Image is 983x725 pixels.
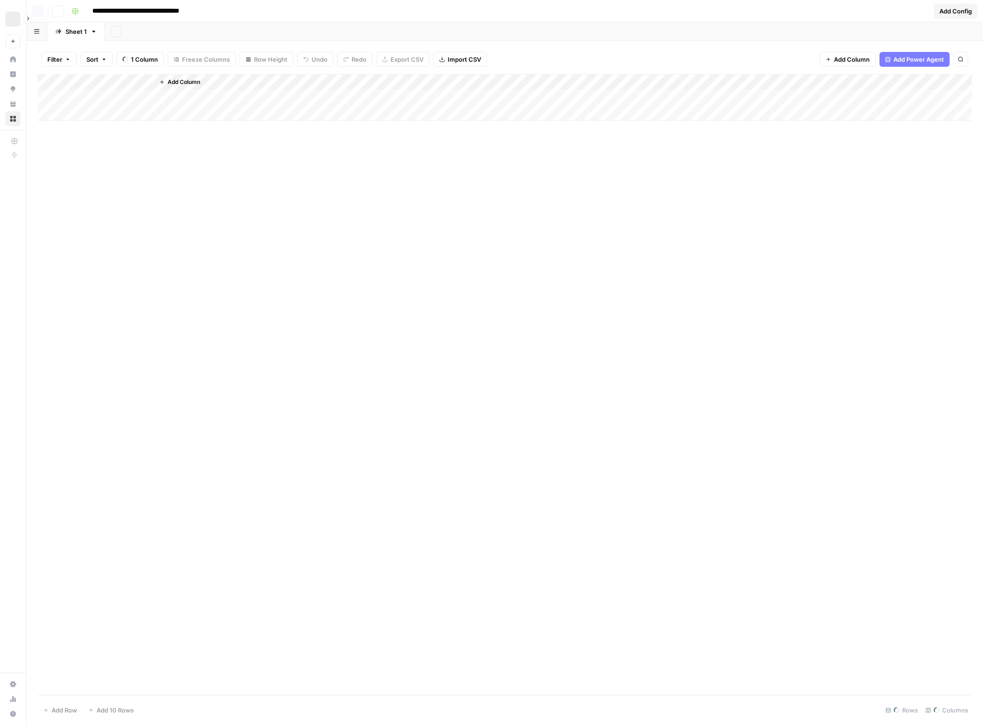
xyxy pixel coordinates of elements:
button: Add 10 Rows [83,703,139,718]
button: Add Column [156,76,204,88]
button: Import CSV [433,52,487,67]
button: Export CSV [376,52,430,67]
span: Freeze Columns [182,55,230,64]
button: Row Height [240,52,293,67]
span: Redo [352,55,366,64]
button: 1 Column [117,52,164,67]
a: Home [6,52,20,67]
button: Add Power Agent [879,52,950,67]
span: Sort [86,55,98,64]
button: Redo [337,52,372,67]
a: Opportunities [6,82,20,96]
span: Add Column [168,78,200,86]
span: Import CSV [448,55,481,64]
span: Add Power Agent [893,55,944,64]
button: Freeze Columns [168,52,236,67]
span: Undo [312,55,327,64]
button: Undo [297,52,333,67]
span: Add Row [52,706,77,715]
div: Sheet 1 [65,27,87,36]
button: Add Row [38,703,83,718]
a: Insights [6,67,20,82]
button: Add Column [820,52,876,67]
span: Row Height [254,55,287,64]
span: Filter [47,55,62,64]
span: 1 Column [131,55,158,64]
button: Help + Support [6,706,20,721]
span: Export CSV [391,55,423,64]
a: Usage [6,692,20,706]
a: Settings [6,677,20,692]
button: Filter [41,52,77,67]
a: Browse [6,111,20,126]
a: Your Data [6,96,20,111]
div: Rows [882,703,922,718]
button: Sort [80,52,113,67]
span: Add 10 Rows [97,706,134,715]
button: Add Config [934,4,977,19]
a: Sheet 1 [47,22,105,41]
span: Add Config [939,6,972,16]
div: Columns [922,703,972,718]
span: Add Column [834,55,870,64]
